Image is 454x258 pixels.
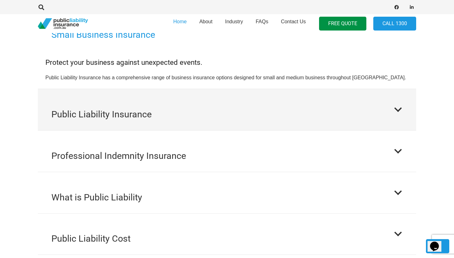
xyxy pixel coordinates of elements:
a: Contact Us [275,12,312,35]
h5: Protect your business against unexpected events. [45,58,409,67]
a: Search [35,4,48,10]
a: pli_logotransparent [38,18,88,29]
a: Facebook [392,3,401,12]
span: FAQs [256,19,268,24]
a: Call 1300 [373,17,416,31]
p: Public Liability Insurance has a comprehensive range of business insurance options designed for s... [45,74,409,81]
span: Contact Us [281,19,306,24]
a: FAQs [249,12,275,35]
h2: Public Liability Cost [51,232,131,245]
button: What is Public Liability [38,172,416,213]
h2: Professional Indemnity Insurance [51,149,186,163]
iframe: chat widget [428,233,448,252]
a: LinkedIn [407,3,416,12]
h2: Public Liability Insurance [51,108,152,121]
span: Industry [225,19,243,24]
button: Public Liability Cost [38,214,416,255]
a: Back to top [426,239,449,253]
span: Home [173,19,187,24]
h2: What is Public Liability [51,191,142,204]
h2: Small Business Insurance [51,28,155,42]
a: FREE QUOTE [319,17,366,31]
button: Professional Indemnity Insurance [38,131,416,172]
span: About [199,19,212,24]
a: About [193,12,219,35]
a: Industry [219,12,249,35]
button: Public Liability Insurance [38,89,416,130]
a: Home [167,12,193,35]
